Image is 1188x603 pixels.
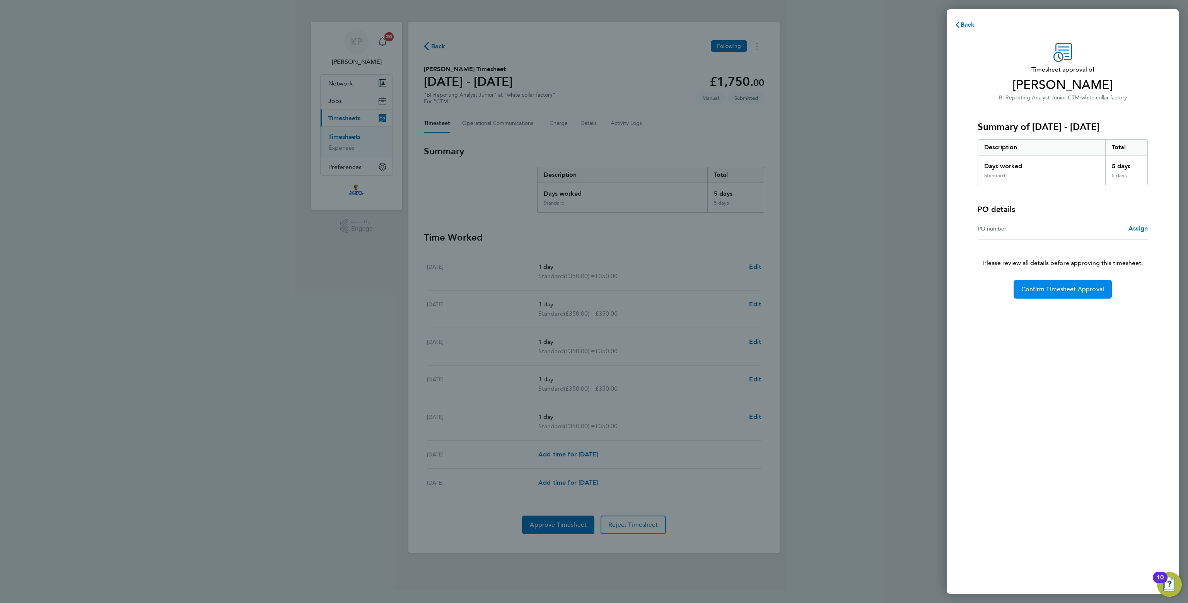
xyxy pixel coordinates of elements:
span: Assign [1128,225,1148,232]
span: Confirm Timesheet Approval [1021,285,1104,293]
h3: Summary of [DATE] - [DATE] [978,121,1148,133]
a: Assign [1128,224,1148,233]
span: · [1080,94,1081,101]
button: Back [947,17,983,32]
span: CTM [1068,94,1080,101]
h4: PO details [978,204,1015,215]
span: [PERSON_NAME] [978,77,1148,93]
span: white collar factory [1081,94,1127,101]
div: Total [1105,140,1148,155]
div: Description [978,140,1105,155]
div: Summary of 22 - 28 Sep 2025 [978,139,1148,185]
p: Please review all details before approving this timesheet. [968,240,1157,268]
div: PO number [978,224,1063,233]
div: 5 days [1105,173,1148,185]
span: BI Reporting Analyst Junior [999,94,1066,101]
span: Timesheet approval of [978,65,1148,74]
span: · [1066,94,1068,101]
span: Back [961,21,975,28]
div: Days worked [978,155,1105,173]
div: 10 [1157,577,1164,588]
button: Open Resource Center, 10 new notifications [1157,572,1182,597]
div: Standard [984,173,1005,179]
div: 5 days [1105,155,1148,173]
button: Confirm Timesheet Approval [1014,280,1112,299]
